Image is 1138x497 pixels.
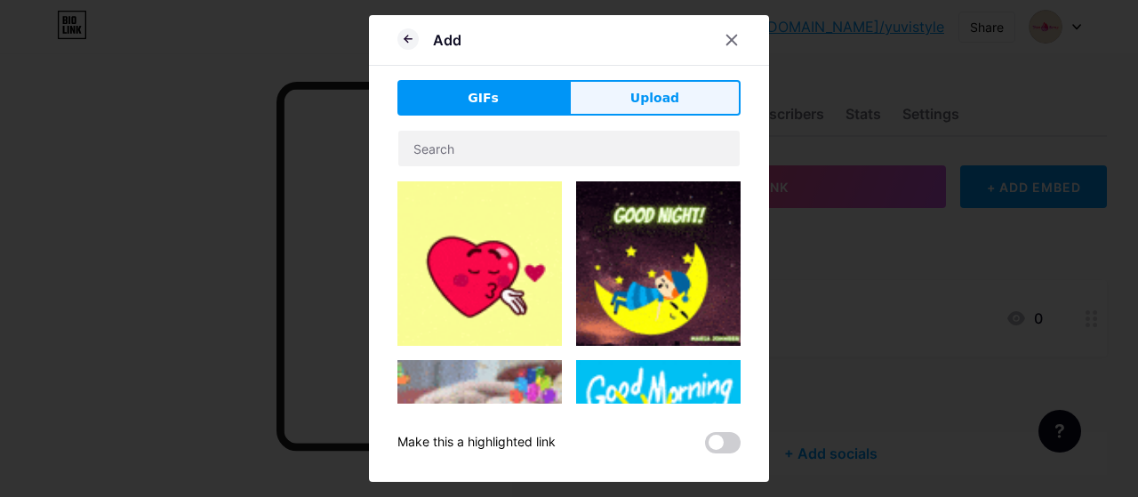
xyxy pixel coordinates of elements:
[397,181,562,346] img: Gihpy
[630,89,679,108] span: Upload
[397,80,569,116] button: GIFs
[569,80,741,116] button: Upload
[397,432,556,453] div: Make this a highlighted link
[398,131,740,166] input: Search
[576,181,741,346] img: Gihpy
[433,29,461,51] div: Add
[468,89,499,108] span: GIFs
